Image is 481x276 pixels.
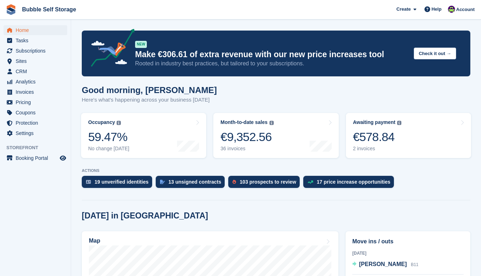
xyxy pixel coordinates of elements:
h1: Good morning, [PERSON_NAME] [82,85,217,95]
a: menu [4,108,67,118]
p: Here's what's happening across your business [DATE] [82,96,217,104]
div: [DATE] [352,250,464,256]
span: Tasks [16,36,58,45]
a: menu [4,97,67,107]
img: contract_signature_icon-13c848040528278c33f63329250d36e43548de30e8caae1d1a13099fd9432cc5.svg [160,180,165,184]
span: Storefront [6,144,71,151]
a: menu [4,128,67,138]
div: 103 prospects to review [240,179,296,185]
div: 17 price increase opportunities [317,179,390,185]
div: €578.84 [353,130,402,144]
a: Preview store [59,154,67,162]
div: Occupancy [88,119,115,125]
span: Coupons [16,108,58,118]
div: Month-to-date sales [220,119,267,125]
span: Home [16,25,58,35]
span: Invoices [16,87,58,97]
div: 36 invoices [220,146,273,152]
a: menu [4,56,67,66]
img: icon-info-grey-7440780725fd019a000dd9b08b2336e03edf1995a4989e88bcd33f0948082b44.svg [269,121,274,125]
div: 19 unverified identities [95,179,149,185]
h2: Map [89,238,100,244]
span: Create [396,6,411,13]
span: Booking Portal [16,153,58,163]
span: CRM [16,66,58,76]
a: menu [4,25,67,35]
img: icon-info-grey-7440780725fd019a000dd9b08b2336e03edf1995a4989e88bcd33f0948082b44.svg [117,121,121,125]
a: menu [4,118,67,128]
a: 17 price increase opportunities [303,176,397,191]
img: icon-info-grey-7440780725fd019a000dd9b08b2336e03edf1995a4989e88bcd33f0948082b44.svg [397,121,401,125]
span: [PERSON_NAME] [359,261,407,267]
img: prospect-51fa495bee0391a8d652442698ab0144808aea92771e9ea1ae160a38d050c398.svg [233,180,236,184]
p: Make €306.61 of extra revenue with our new price increases tool [135,49,408,60]
a: Awaiting payment €578.84 2 invoices [346,113,471,158]
img: price_increase_opportunities-93ffe204e8149a01c8c9dc8f82e8f89637d9d84a8eef4429ea346261dce0b2c0.svg [308,180,313,184]
span: Settings [16,128,58,138]
p: ACTIONS [82,168,470,173]
img: Tom Gilmore [448,6,455,13]
span: Sites [16,56,58,66]
img: price-adjustments-announcement-icon-8257ccfd72463d97f412b2fc003d46551f7dbcb40ab6d574587a9cd5c0d94... [85,29,135,69]
a: [PERSON_NAME] B11 [352,260,418,269]
a: Month-to-date sales €9,352.56 36 invoices [213,113,338,158]
a: menu [4,153,67,163]
span: Help [432,6,442,13]
div: 2 invoices [353,146,402,152]
span: Protection [16,118,58,128]
a: menu [4,66,67,76]
a: 103 prospects to review [228,176,303,191]
img: stora-icon-8386f47178a22dfd0bd8f6a31ec36ba5ce8667c1dd55bd0f319d3a0aa187defe.svg [6,4,16,15]
a: menu [4,87,67,97]
img: verify_identity-adf6edd0f0f0b5bbfe63781bf79b02c33cf7c696d77639b501bdc392416b5a36.svg [86,180,91,184]
div: 59.47% [88,130,129,144]
div: €9,352.56 [220,130,273,144]
button: Check it out → [414,48,456,59]
a: menu [4,36,67,45]
div: 13 unsigned contracts [169,179,221,185]
div: NEW [135,41,147,48]
span: Analytics [16,77,58,87]
a: menu [4,46,67,56]
span: Pricing [16,97,58,107]
div: No change [DATE] [88,146,129,152]
div: Awaiting payment [353,119,396,125]
span: Subscriptions [16,46,58,56]
h2: [DATE] in [GEOGRAPHIC_DATA] [82,211,208,221]
a: Occupancy 59.47% No change [DATE] [81,113,206,158]
a: 19 unverified identities [82,176,156,191]
a: Bubble Self Storage [19,4,79,15]
h2: Move ins / outs [352,237,464,246]
a: 13 unsigned contracts [156,176,229,191]
p: Rooted in industry best practices, but tailored to your subscriptions. [135,60,408,67]
a: menu [4,77,67,87]
span: B11 [411,262,418,267]
span: Account [456,6,475,13]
